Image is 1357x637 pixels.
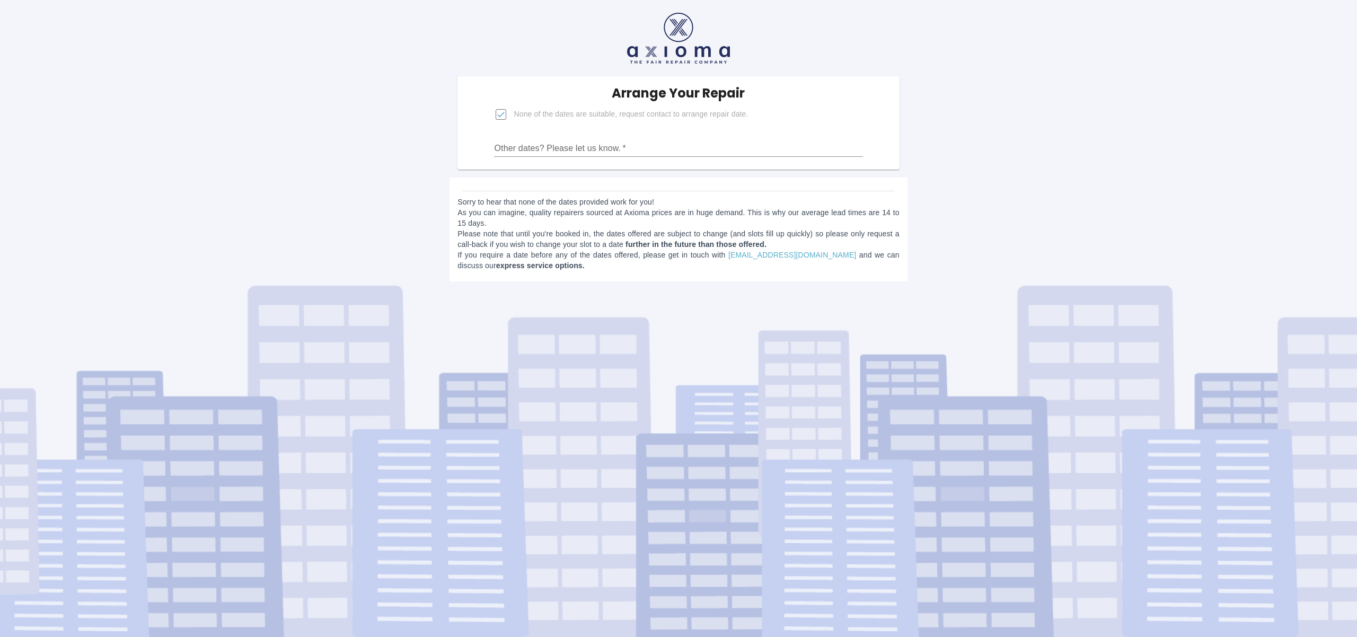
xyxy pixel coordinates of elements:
[625,240,766,249] b: further in the future than those offered.
[728,251,856,259] a: [EMAIL_ADDRESS][DOMAIN_NAME]
[514,109,748,120] span: None of the dates are suitable, request contact to arrange repair date.
[627,13,730,64] img: axioma
[612,85,745,102] h5: Arrange Your Repair
[457,197,899,271] p: Sorry to hear that none of the dates provided work for you! As you can imagine, quality repairers...
[496,261,585,270] b: express service options.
